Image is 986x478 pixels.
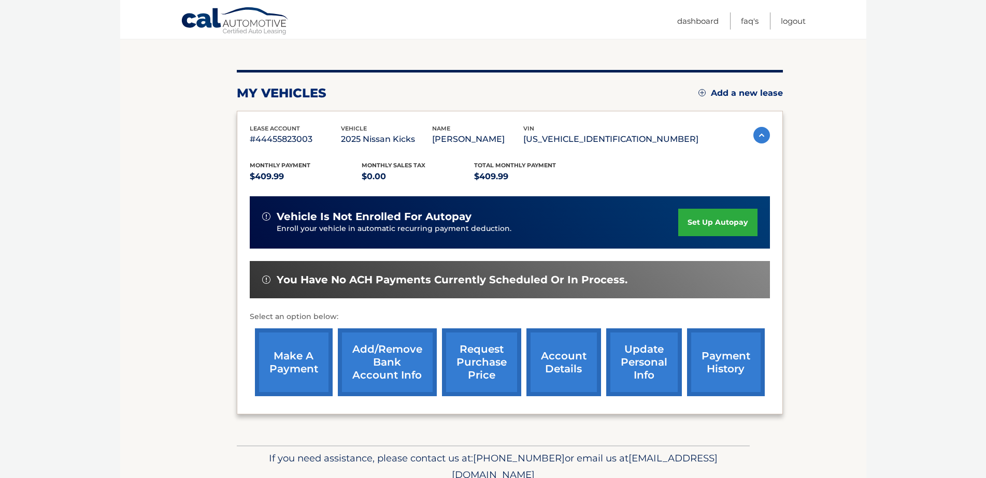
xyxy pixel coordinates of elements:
[523,132,698,147] p: [US_VEHICLE_IDENTIFICATION_NUMBER]
[781,12,806,30] a: Logout
[250,132,341,147] p: #44455823003
[432,125,450,132] span: name
[474,169,587,184] p: $409.99
[338,328,437,396] a: Add/Remove bank account info
[262,212,270,221] img: alert-white.svg
[523,125,534,132] span: vin
[362,162,425,169] span: Monthly sales Tax
[606,328,682,396] a: update personal info
[250,162,310,169] span: Monthly Payment
[277,223,679,235] p: Enroll your vehicle in automatic recurring payment deduction.
[362,169,474,184] p: $0.00
[262,276,270,284] img: alert-white.svg
[526,328,601,396] a: account details
[277,210,471,223] span: vehicle is not enrolled for autopay
[250,125,300,132] span: lease account
[474,162,556,169] span: Total Monthly Payment
[181,7,290,37] a: Cal Automotive
[432,132,523,147] p: [PERSON_NAME]
[341,132,432,147] p: 2025 Nissan Kicks
[698,88,783,98] a: Add a new lease
[678,209,757,236] a: set up autopay
[677,12,719,30] a: Dashboard
[250,169,362,184] p: $409.99
[687,328,765,396] a: payment history
[741,12,759,30] a: FAQ's
[473,452,565,464] span: [PHONE_NUMBER]
[698,89,706,96] img: add.svg
[277,273,627,286] span: You have no ACH payments currently scheduled or in process.
[442,328,521,396] a: request purchase price
[341,125,367,132] span: vehicle
[753,127,770,143] img: accordion-active.svg
[255,328,333,396] a: make a payment
[237,85,326,101] h2: my vehicles
[250,311,770,323] p: Select an option below:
